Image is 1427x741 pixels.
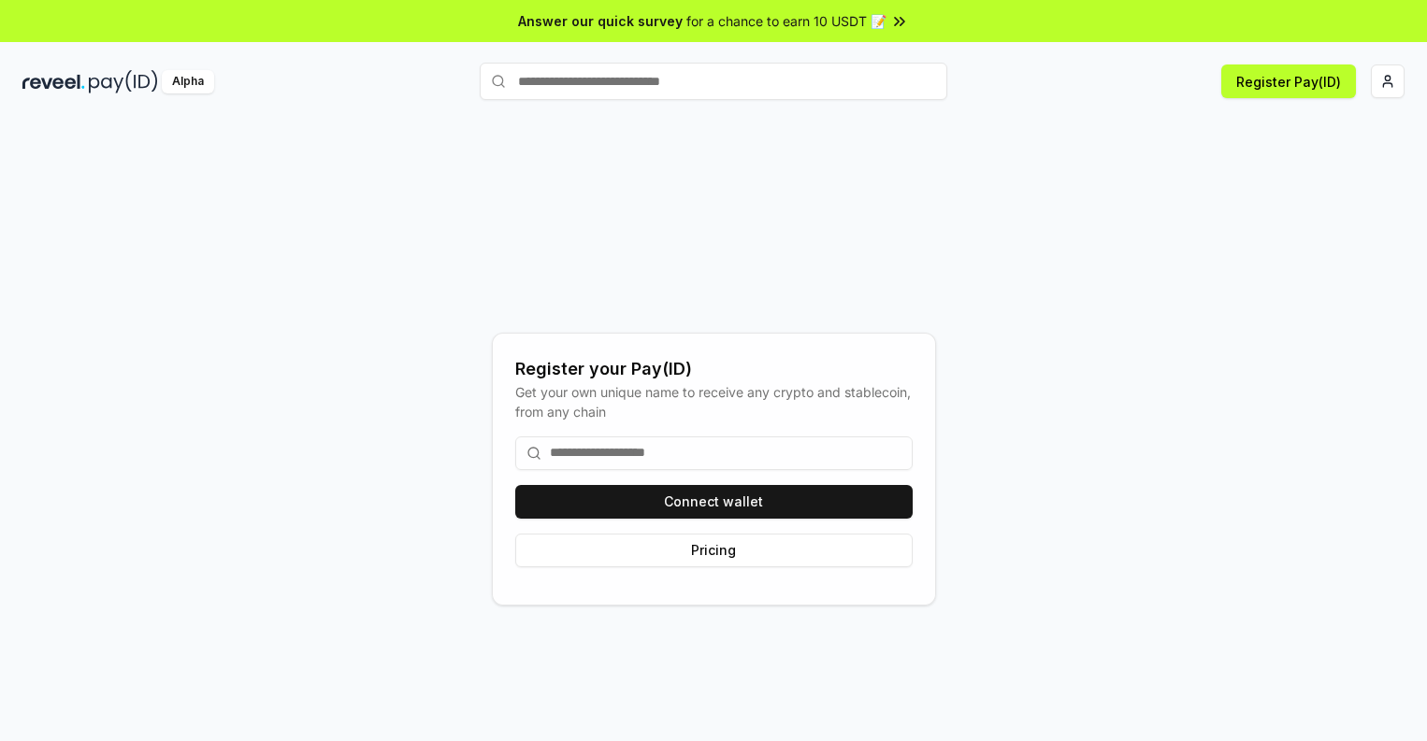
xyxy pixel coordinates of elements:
div: Alpha [162,70,214,93]
div: Register your Pay(ID) [515,356,913,382]
img: pay_id [89,70,158,93]
button: Pricing [515,534,913,567]
span: for a chance to earn 10 USDT 📝 [686,11,886,31]
span: Answer our quick survey [518,11,683,31]
button: Connect wallet [515,485,913,519]
div: Get your own unique name to receive any crypto and stablecoin, from any chain [515,382,913,421]
img: reveel_dark [22,70,85,93]
button: Register Pay(ID) [1221,64,1356,98]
